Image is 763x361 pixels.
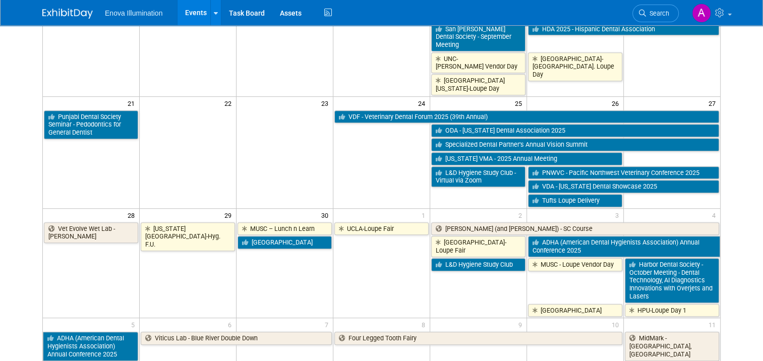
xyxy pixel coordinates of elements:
[141,332,332,345] a: Viticus Lab - Blue River Double Down
[528,166,719,179] a: PNWVC - Pacific Northwest Veterinary Conference 2025
[708,318,720,331] span: 11
[431,138,719,151] a: Specialized Dental Partner’s Annual Vision Summit
[431,74,525,95] a: [GEOGRAPHIC_DATA][US_STATE]-Loupe Day
[625,258,719,303] a: Harbor Dental Society - October Meeting - Dental Technology, AI Diagnostics Innovations with Over...
[320,97,333,109] span: 23
[625,332,719,360] a: MidMark - [GEOGRAPHIC_DATA], [GEOGRAPHIC_DATA]
[44,222,138,243] a: Vet Evolve Wet Lab - [PERSON_NAME]
[127,97,139,109] span: 21
[431,152,622,165] a: [US_STATE] VMA - 2025 Annual Meeting
[421,209,430,221] span: 1
[334,222,429,235] a: UCLA-Loupe Fair
[324,318,333,331] span: 7
[431,23,525,51] a: San [PERSON_NAME] Dental Society - September Meeting
[528,194,622,207] a: Tufts Loupe Delivery
[223,97,236,109] span: 22
[528,52,622,81] a: [GEOGRAPHIC_DATA]-[GEOGRAPHIC_DATA]. Loupe Day
[421,318,430,331] span: 8
[517,209,526,221] span: 2
[514,97,526,109] span: 25
[42,9,93,19] img: ExhibitDay
[611,97,623,109] span: 26
[528,304,622,317] a: [GEOGRAPHIC_DATA]
[711,209,720,221] span: 4
[130,318,139,331] span: 5
[431,52,525,73] a: UNC-[PERSON_NAME] Vendor Day
[44,110,138,139] a: Punjabi Dental Society Seminar - Pedodontics for General Dentist
[692,4,711,23] img: Andrea Miller
[431,222,719,235] a: [PERSON_NAME] (and [PERSON_NAME]) - SC Course
[43,332,138,360] a: ADHA (American Dental Hygienists Association) Annual Conference 2025
[708,97,720,109] span: 27
[320,209,333,221] span: 30
[334,110,719,124] a: VDF - Veterinary Dental Forum 2025 (39th Annual)
[528,23,719,36] a: HDA 2025 - Hispanic Dental Association
[632,5,679,22] a: Search
[528,258,622,271] a: MUSC - Loupe Vendor Day
[614,209,623,221] span: 3
[238,236,332,249] a: [GEOGRAPHIC_DATA]
[141,222,235,251] a: [US_STATE][GEOGRAPHIC_DATA]-Hyg. F.U.
[223,209,236,221] span: 29
[646,10,669,17] span: Search
[334,332,622,345] a: Four Legged Tooth Fairy
[127,209,139,221] span: 28
[431,166,525,187] a: L&D Hygiene Study Club - Virtual via Zoom
[417,97,430,109] span: 24
[611,318,623,331] span: 10
[431,124,719,137] a: ODA - [US_STATE] Dental Association 2025
[528,180,719,193] a: VDA - [US_STATE] Dental Showcase 2025
[431,258,525,271] a: L&D Hygiene Study Club
[431,236,525,257] a: [GEOGRAPHIC_DATA]-Loupe Fair
[528,236,720,257] a: ADHA (American Dental Hygienists Association) Annual Conference 2025
[238,222,332,235] a: MUSC – Lunch n Learn
[105,9,162,17] span: Enova Illumination
[625,304,719,317] a: HPU-Loupe Day 1
[227,318,236,331] span: 6
[517,318,526,331] span: 9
